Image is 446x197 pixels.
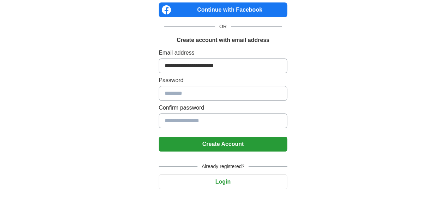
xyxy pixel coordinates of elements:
span: Already registered? [197,163,249,170]
button: Login [159,174,287,189]
span: OR [215,23,231,30]
h1: Create account with email address [177,36,269,44]
a: Continue with Facebook [159,2,287,17]
a: Login [159,179,287,185]
label: Email address [159,49,287,57]
label: Confirm password [159,104,287,112]
button: Create Account [159,137,287,152]
label: Password [159,76,287,85]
